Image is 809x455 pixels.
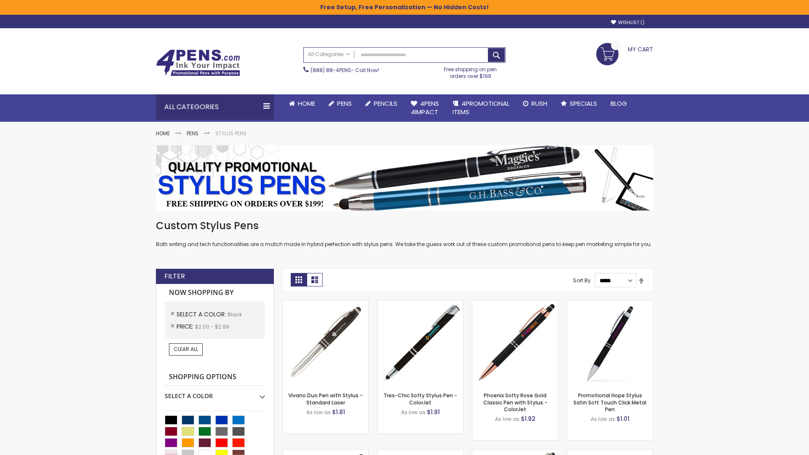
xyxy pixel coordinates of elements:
img: Vivano Duo Pen with Stylus - Standard Laser-Black [283,300,368,386]
label: Sort By [573,277,591,284]
span: Specials [570,99,597,108]
div: Free shipping on pen orders over $199 [435,63,506,80]
a: Vivano Duo Pen with Stylus - Standard Laser [288,392,363,406]
img: Phoenix Softy Rose Gold Classic Pen with Stylus - ColorJet-Black [472,300,558,386]
span: Home [298,99,315,108]
strong: Stylus Pens [215,130,246,137]
span: Select A Color [177,310,228,318]
strong: Filter [164,272,185,281]
img: Promotional Hope Stylus Satin Soft Touch Click Metal Pen-Black [567,300,653,386]
a: (888) 88-4PENS [311,67,351,74]
span: Clear All [174,345,198,353]
img: 4Pens Custom Pens and Promotional Products [156,49,240,76]
a: Pens [187,130,198,137]
span: As low as [401,409,426,416]
h1: Custom Stylus Pens [156,219,653,233]
span: $1.92 [521,415,536,423]
span: $1.91 [427,408,440,416]
strong: Grid [291,273,307,286]
a: Vivano Duo Pen with Stylus - Standard Laser-Black [283,300,368,307]
span: 4Pens 4impact [411,99,439,116]
span: As low as [591,415,615,423]
span: $1.01 [616,415,630,423]
a: 4Pens4impact [404,94,446,122]
a: Tres-Chic Softy Stylus Pen - ColorJet-Black [378,300,463,307]
span: $2.00 - $2.99 [195,323,229,330]
span: All Categories [308,51,350,58]
a: 4PROMOTIONALITEMS [446,94,516,122]
a: Phoenix Softy Rose Gold Classic Pen with Stylus - ColorJet [483,392,547,412]
div: Select A Color [165,386,265,400]
a: Promotional Hope Stylus Satin Soft Touch Click Metal Pen [573,392,646,412]
a: All Categories [304,48,354,62]
span: $1.81 [332,408,345,416]
a: Phoenix Softy Rose Gold Classic Pen with Stylus - ColorJet-Black [472,300,558,307]
a: Tres-Chic Softy Stylus Pen - ColorJet [383,392,457,406]
span: As low as [306,409,331,416]
span: Pens [337,99,352,108]
a: Rush [516,94,554,113]
span: Price [177,322,195,331]
span: 4PROMOTIONAL ITEMS [453,99,509,116]
span: As low as [495,415,520,423]
a: Home [156,130,170,137]
a: Blog [604,94,634,113]
a: Specials [554,94,604,113]
a: Promotional Hope Stylus Satin Soft Touch Click Metal Pen-Black [567,300,653,307]
span: Pencils [374,99,397,108]
span: Blog [611,99,627,108]
span: Black [228,311,242,318]
a: Pens [322,94,359,113]
strong: Now Shopping by [165,284,265,302]
a: Pencils [359,94,404,113]
span: Rush [531,99,547,108]
span: - Call Now! [311,67,379,74]
strong: Shopping Options [165,368,265,386]
a: Wishlist [611,19,645,26]
img: Tres-Chic Softy Stylus Pen - ColorJet-Black [378,300,463,386]
div: Both writing and tech functionalities are a match made in hybrid perfection with stylus pens. We ... [156,219,653,248]
a: Clear All [169,343,203,355]
img: Stylus Pens [156,145,653,211]
div: All Categories [156,94,274,120]
a: Home [282,94,322,113]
